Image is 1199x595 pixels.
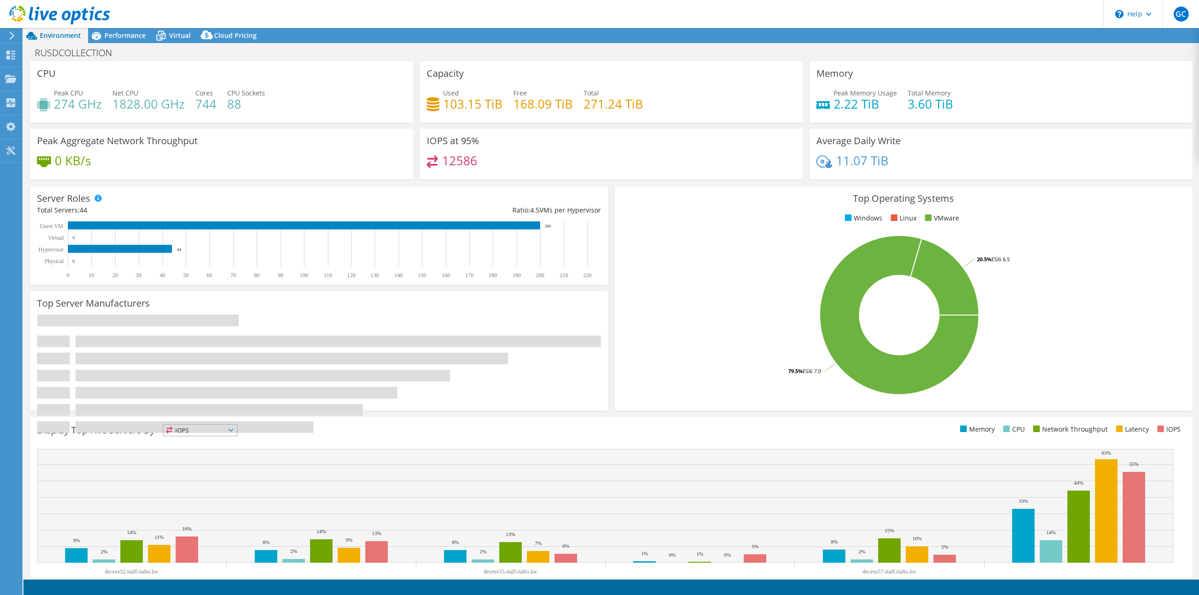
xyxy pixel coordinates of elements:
span: CPU Sockets [227,88,265,97]
text: 190 [512,272,521,279]
text: 1% [641,551,648,556]
h4: 88 [227,99,265,109]
text: 140 [394,272,403,279]
text: 2% [101,549,108,554]
span: Peak CPU [54,88,83,97]
text: 11% [155,534,164,540]
h3: Capacity [427,68,464,79]
text: 90 [278,272,283,279]
text: 10 [89,272,94,279]
text: 33% [1019,498,1028,504]
text: 200 [536,272,544,279]
text: 6% [562,543,570,549]
text: 9% [73,537,80,543]
text: decesx55.staff.rialto.loc [484,568,538,575]
span: IOPS [163,425,237,436]
text: 63% [1102,450,1111,455]
text: 60 [207,272,212,279]
text: 0 [73,235,75,240]
li: VMware [923,213,959,223]
span: Virtual [169,31,191,40]
div: Ratio: VMs per Hypervisor [319,205,601,215]
h3: Memory [816,68,853,79]
h3: Top Operating Systems [622,193,1185,204]
h4: 0 KB/s [55,155,91,166]
text: 15% [885,528,894,533]
span: Total [584,88,599,97]
span: Total Memory [908,88,951,97]
text: 14% [317,529,326,534]
h4: 274 GHz [54,99,102,109]
text: 0% [724,552,731,558]
text: 13% [372,530,381,536]
h3: Peak Aggregate Network Throughput [37,136,198,146]
text: 8% [831,539,838,544]
li: Windows [843,213,882,223]
h4: 12586 [442,155,477,166]
text: 14% [127,529,136,535]
tspan: 20.5% [977,256,992,263]
li: Network Throughput [1031,424,1108,434]
tspan: ESXi 7.0 [803,367,821,375]
span: Cores [195,88,213,97]
li: Memory [958,424,995,434]
text: 1% [696,551,703,557]
text: 5% [941,544,948,550]
span: Free [513,88,527,97]
text: 0% [669,552,676,558]
text: 2% [480,549,487,554]
h4: 1828.00 GHz [112,99,185,109]
text: 200 [545,224,551,228]
text: 170 [465,272,474,279]
span: 4.5 [530,206,540,214]
h4: 271.24 TiB [584,99,643,109]
h3: Server Roles [37,193,90,204]
tspan: 79.5% [788,367,803,375]
span: Used [443,88,459,97]
text: 130 [370,272,379,279]
li: Latency [1114,424,1149,434]
text: Virtual [48,235,64,241]
text: 210 [560,272,568,279]
h3: IOPS at 95% [427,136,479,146]
text: 8% [263,539,270,545]
h4: 2.22 TiB [834,99,897,109]
text: Physical [44,258,64,264]
text: 120 [347,272,355,279]
text: 16% [182,526,192,531]
text: 110 [324,272,332,279]
h3: CPU [37,68,56,79]
text: 50 [183,272,189,279]
h4: 168.09 TiB [513,99,573,109]
span: Performance [104,31,146,40]
text: 160 [442,272,450,279]
text: 44% [1074,480,1083,485]
text: decesx57.staff.rialto.loc [863,568,917,575]
tspan: ESXi 6.5 [992,256,1010,263]
span: GC [1174,7,1189,22]
h4: 3.60 TiB [908,99,953,109]
text: decesx52.staff.rialto.loc [105,568,159,575]
span: Net CPU [112,88,138,97]
text: 150 [418,272,426,279]
text: 5% [752,544,759,549]
span: 44 [80,206,87,214]
h3: Top Server Manufacturers [37,298,150,309]
text: 2% [290,548,297,554]
text: 100 [300,272,308,279]
span: Cloud Pricing [214,31,257,40]
li: Linux [888,213,917,223]
h4: 11.07 TiB [836,155,888,166]
text: Guest VM [40,223,63,229]
text: 80 [254,272,259,279]
text: 7% [535,540,542,546]
h3: Average Daily Write [816,136,901,146]
li: CPU [1001,424,1025,434]
li: IOPS [1155,424,1181,434]
text: 2% [859,549,866,554]
text: 180 [488,272,497,279]
text: 8% [452,539,459,545]
text: 55% [1129,461,1139,467]
text: 0 [67,272,69,279]
span: Peak Memory Usage [834,88,897,97]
